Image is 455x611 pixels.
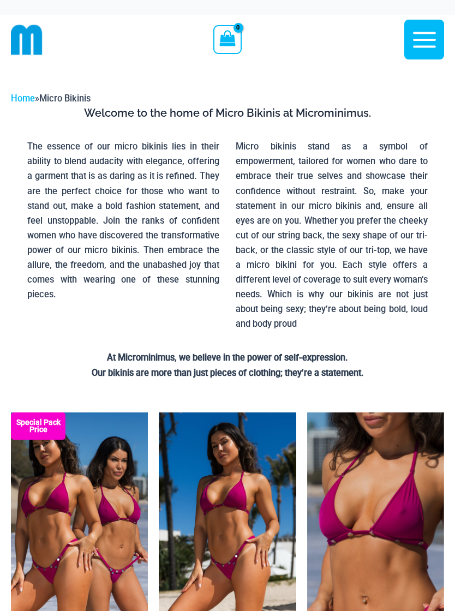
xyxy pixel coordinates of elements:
[107,352,348,363] strong: At Microminimus, we believe in the power of self-expression.
[11,93,91,104] span: »
[11,419,65,433] b: Special Pack Price
[236,139,428,331] p: Micro bikinis stand as a symbol of empowerment, tailored for women who dare to embrace their true...
[39,93,91,104] span: Micro Bikinis
[11,24,43,56] img: cropped mm emblem
[92,368,364,378] strong: Our bikinis are more than just pieces of clothing; they’re a statement.
[213,25,241,53] a: View Shopping Cart, empty
[27,139,219,302] p: The essence of our micro bikinis lies in their ability to blend audacity with elegance, offering ...
[19,106,436,120] h3: Welcome to the home of Micro Bikinis at Microminimus.
[11,93,35,104] a: Home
